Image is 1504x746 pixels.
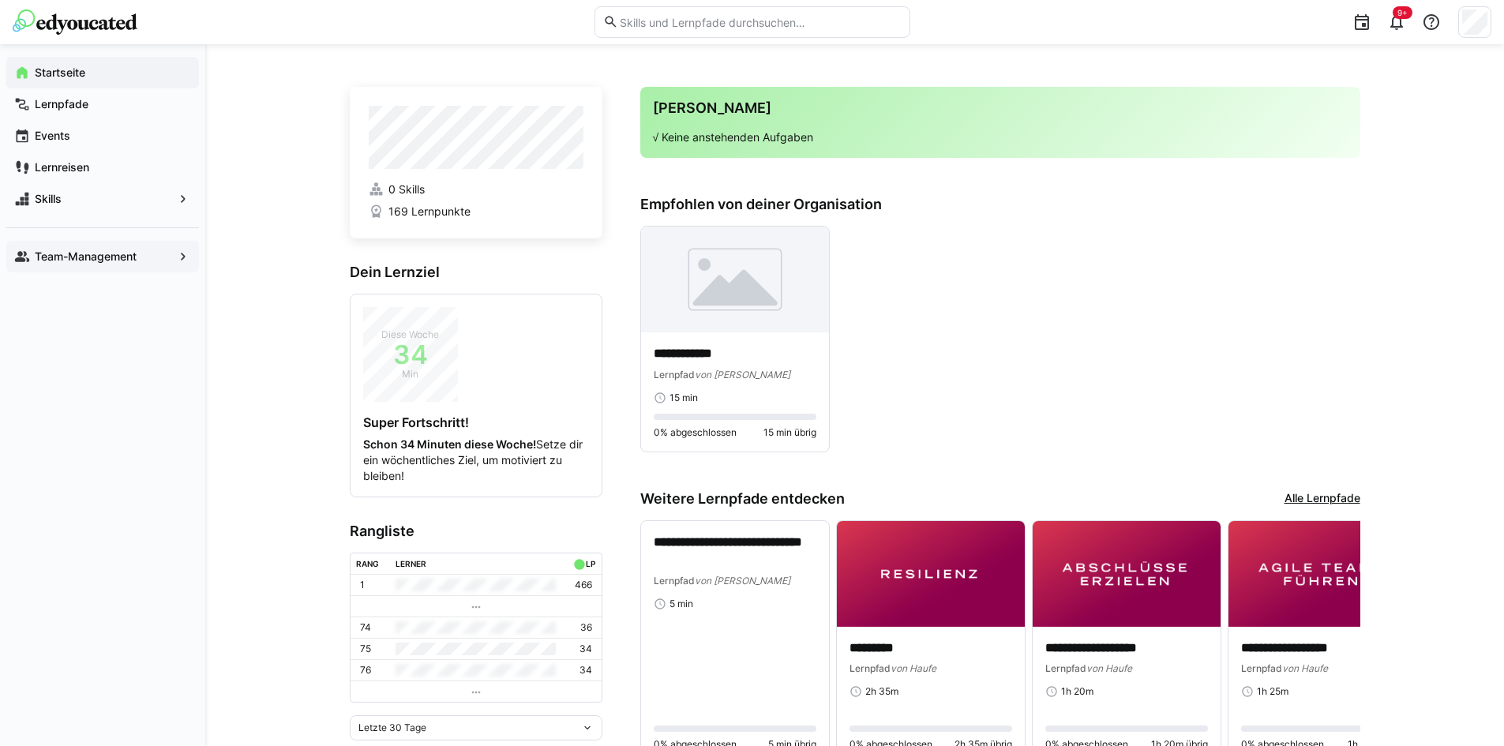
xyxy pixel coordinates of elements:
h3: [PERSON_NAME] [653,99,1348,117]
p: √ Keine anstehenden Aufgaben [653,129,1348,145]
img: image [837,521,1025,627]
span: 5 min [669,598,693,610]
p: 466 [575,579,592,591]
img: image [641,227,829,332]
p: 34 [579,643,592,655]
p: 1 [360,579,365,591]
span: 169 Lernpunkte [388,204,471,219]
div: Rang [356,559,379,568]
h4: Super Fortschritt! [363,414,589,430]
span: Lernpfad [654,369,695,380]
span: von Haufe [891,662,936,674]
a: 0 Skills [369,182,583,197]
p: 75 [360,643,371,655]
span: von Haufe [1086,662,1132,674]
p: 36 [580,621,592,634]
span: 15 min übrig [763,426,816,439]
div: Lerner [396,559,426,568]
strong: Schon 34 Minuten diese Woche! [363,437,536,451]
span: 1h 25m [1257,685,1288,698]
span: 1h 20m [1061,685,1093,698]
span: 0% abgeschlossen [654,426,737,439]
span: 9+ [1397,8,1408,17]
img: image [1228,521,1416,627]
h3: Weitere Lernpfade entdecken [640,490,845,508]
p: 76 [360,664,371,677]
h3: Empfohlen von deiner Organisation [640,196,1360,213]
span: 0 Skills [388,182,425,197]
p: Setze dir ein wöchentliches Ziel, um motiviert zu bleiben! [363,437,589,484]
h3: Rangliste [350,523,602,540]
span: Lernpfad [654,575,695,587]
p: 74 [360,621,371,634]
span: Lernpfad [1045,662,1086,674]
p: 34 [579,664,592,677]
span: von [PERSON_NAME] [695,575,790,587]
span: von [PERSON_NAME] [695,369,790,380]
input: Skills und Lernpfade durchsuchen… [618,15,901,29]
h3: Dein Lernziel [350,264,602,281]
span: von Haufe [1282,662,1328,674]
span: 2h 35m [865,685,898,698]
span: Lernpfad [1241,662,1282,674]
span: Lernpfad [850,662,891,674]
div: LP [586,559,595,568]
span: Letzte 30 Tage [358,722,426,734]
a: Alle Lernpfade [1285,490,1360,508]
span: 15 min [669,392,698,404]
img: image [1033,521,1221,627]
